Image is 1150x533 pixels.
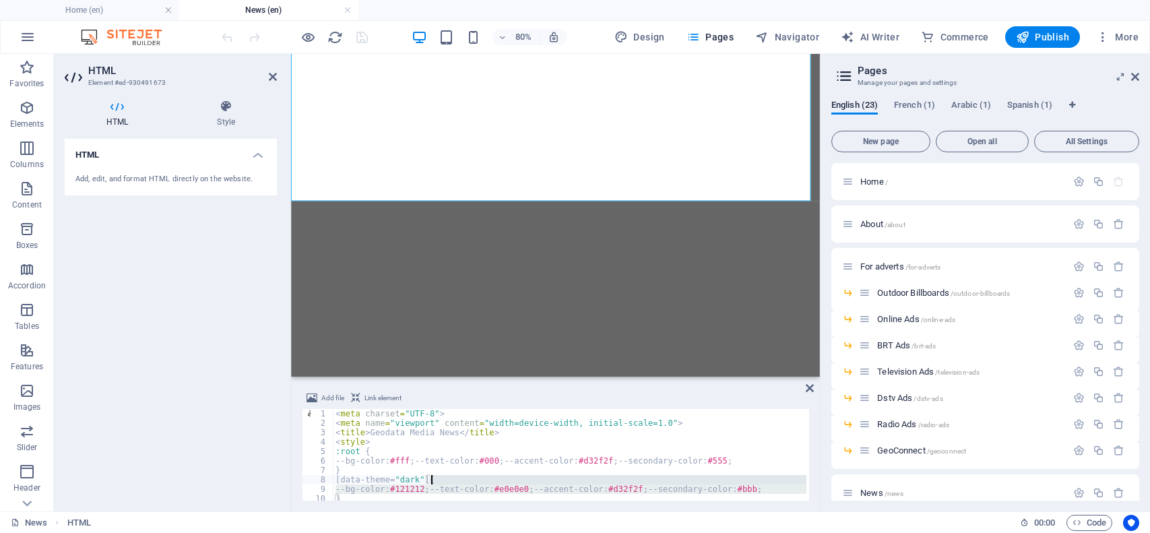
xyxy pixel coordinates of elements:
[1093,340,1104,351] div: Duplicate
[1113,445,1124,456] div: Remove
[88,65,277,77] h2: HTML
[936,131,1029,152] button: Open all
[831,100,1139,125] div: Language Tabs
[1096,30,1139,44] span: More
[873,315,1066,323] div: Online Ads/online-ads
[1073,287,1085,299] div: Settings
[1113,340,1124,351] div: Remove
[1113,287,1124,299] div: Remove
[1005,26,1080,48] button: Publish
[951,290,1011,297] span: /outdoor-billboards
[305,390,346,406] button: Add file
[1066,515,1112,531] button: Code
[67,515,91,531] nav: breadcrumb
[1073,392,1085,404] div: Settings
[831,97,878,116] span: English (23)
[858,65,1139,77] h2: Pages
[1113,313,1124,325] div: Remove
[11,361,43,372] p: Features
[921,30,989,44] span: Commerce
[894,97,935,116] span: French (1)
[302,418,334,428] div: 2
[1093,176,1104,187] div: Duplicate
[916,26,994,48] button: Commerce
[327,30,343,45] i: Reload page
[1073,176,1085,187] div: Settings
[11,515,47,531] a: Click to cancel selection. Double-click to open Pages
[513,29,534,45] h6: 80%
[877,419,949,429] span: Click to open page
[179,3,358,18] h4: News (en)
[1113,487,1124,499] div: Remove
[1073,313,1085,325] div: Settings
[873,446,1066,455] div: GeoConnect/geoconnect
[1034,515,1055,531] span: 00 00
[942,137,1023,146] span: Open all
[1093,287,1104,299] div: Duplicate
[302,466,334,475] div: 7
[873,394,1066,402] div: Dstv Ads/dstv-ads
[1113,392,1124,404] div: Remove
[88,77,250,89] h3: Element #ed-930491673
[1016,30,1069,44] span: Publish
[1040,137,1133,146] span: All Settings
[302,428,334,437] div: 3
[12,199,42,210] p: Content
[1113,176,1124,187] div: The startpage cannot be deleted
[302,484,334,494] div: 9
[835,26,905,48] button: AI Writer
[856,220,1066,228] div: About/about
[750,26,825,48] button: Navigator
[885,179,888,186] span: /
[831,131,930,152] button: New page
[548,31,560,43] i: On resize automatically adjust zoom level to fit chosen device.
[877,393,943,403] span: Click to open page
[841,30,899,44] span: AI Writer
[609,26,670,48] button: Design
[877,314,955,324] span: Online Ads
[877,367,980,377] span: Click to open page
[9,78,44,89] p: Favorites
[1073,487,1085,499] div: Settings
[10,119,44,129] p: Elements
[912,342,936,350] span: /brt-ads
[614,30,665,44] span: Design
[1113,261,1124,272] div: Remove
[1073,340,1085,351] div: Settings
[302,409,334,418] div: 1
[914,395,943,402] span: /dstv-ads
[921,316,956,323] span: /online-ads
[1073,445,1085,456] div: Settings
[856,177,1066,186] div: Home/
[1034,131,1139,152] button: All Settings
[1093,445,1104,456] div: Duplicate
[873,341,1066,350] div: BRT Ads/brt-ads
[885,490,904,497] span: /news
[860,261,940,272] span: For adverts
[1093,392,1104,404] div: Duplicate
[17,442,38,453] p: Slider
[918,421,949,429] span: /radio-ads
[1091,26,1144,48] button: More
[364,390,402,406] span: Link element
[860,177,888,187] span: Click to open page
[1073,418,1085,430] div: Settings
[1073,261,1085,272] div: Settings
[16,240,38,251] p: Boxes
[302,475,334,484] div: 8
[302,494,334,503] div: 10
[1073,218,1085,230] div: Settings
[877,288,1010,298] span: Click to open page
[13,402,41,412] p: Images
[1113,418,1124,430] div: Remove
[13,482,40,493] p: Header
[877,340,936,350] span: Click to open page
[681,26,739,48] button: Pages
[327,29,343,45] button: reload
[1020,515,1056,531] h6: Session time
[837,137,924,146] span: New page
[873,367,1066,376] div: Television Ads/television-ads
[1113,218,1124,230] div: Remove
[877,445,966,456] span: Click to open page
[75,174,266,185] div: Add, edit, and format HTML directly on the website.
